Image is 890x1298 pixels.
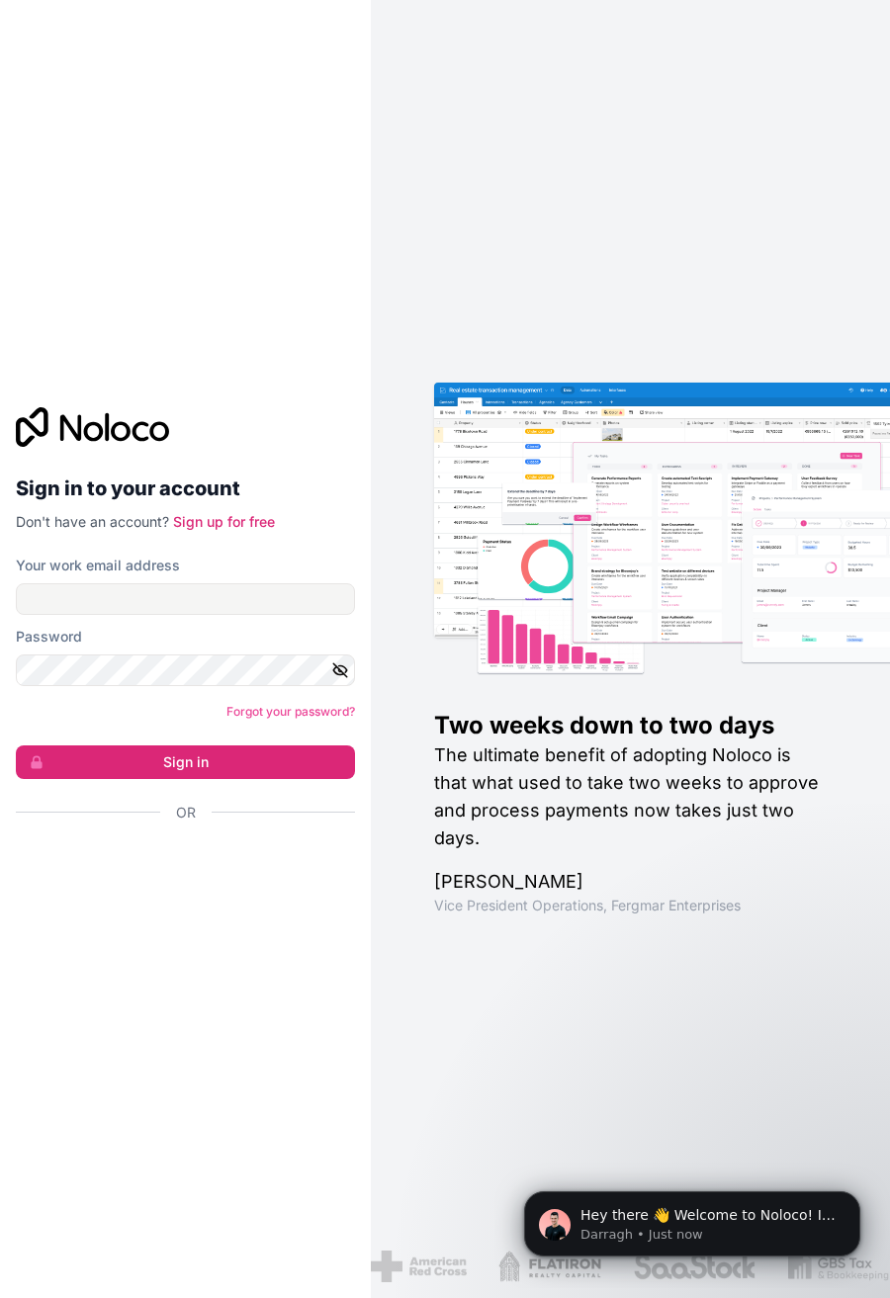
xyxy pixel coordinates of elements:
a: Sign up for free [173,513,275,530]
h1: Two weeks down to two days [434,710,827,741]
h1: Vice President Operations , Fergmar Enterprises [434,896,827,915]
label: Your work email address [16,556,180,575]
span: Or [176,803,196,822]
img: /assets/american-red-cross-BAupjrZR.png [361,1251,457,1282]
label: Password [16,627,82,647]
iframe: Intercom notifications message [494,1150,890,1288]
input: Email address [16,583,355,615]
a: Forgot your password? [226,704,355,719]
input: Password [16,654,355,686]
h2: Sign in to your account [16,471,355,506]
img: /assets/flatiron-C8eUkumj.png [489,1251,591,1282]
h1: [PERSON_NAME] [434,868,827,896]
button: Sign in [16,745,355,779]
iframe: Botón de Acceder con Google [6,844,365,888]
h2: The ultimate benefit of adopting Noloco is that what used to take two weeks to approve and proces... [434,741,827,852]
span: Don't have an account? [16,513,169,530]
